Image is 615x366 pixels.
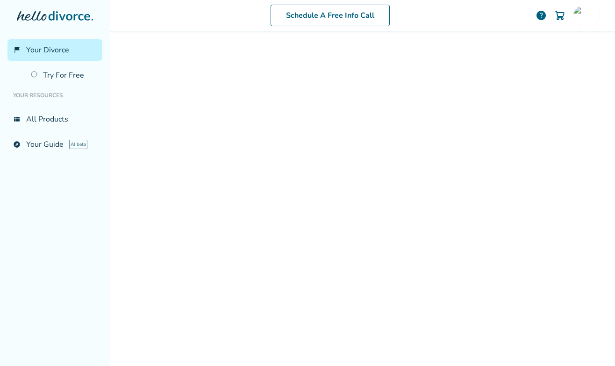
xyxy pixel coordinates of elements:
[7,39,102,61] a: flag_2Your Divorce
[26,45,69,55] span: Your Divorce
[13,141,21,148] span: explore
[536,10,547,21] a: help
[271,5,390,26] a: Schedule A Free Info Call
[7,134,102,155] a: exploreYour GuideAI beta
[13,115,21,123] span: view_list
[69,140,87,149] span: AI beta
[13,46,21,54] span: flag_2
[7,86,102,105] li: Your Resources
[25,65,102,86] a: Try For Free
[7,108,102,130] a: view_listAll Products
[573,6,592,25] img: yasmina@rety.org
[554,10,565,21] img: Cart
